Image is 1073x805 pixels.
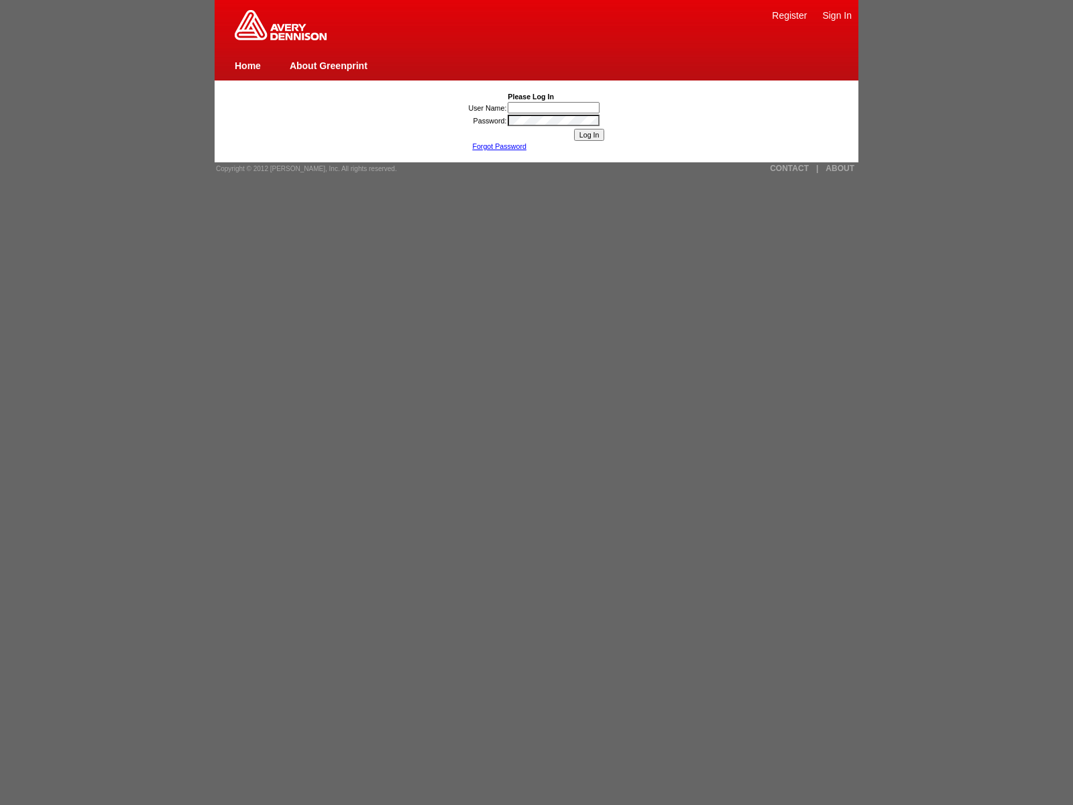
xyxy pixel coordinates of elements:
label: Password: [473,117,507,125]
img: Home [235,10,327,40]
a: Forgot Password [472,142,526,150]
a: CONTACT [770,164,809,173]
a: About Greenprint [290,60,368,71]
a: Register [772,10,807,21]
a: Greenprint [235,34,327,42]
a: Home [235,60,261,71]
a: Sign In [822,10,852,21]
input: Log In [574,129,605,141]
a: ABOUT [826,164,854,173]
label: User Name: [469,104,507,112]
span: Copyright © 2012 [PERSON_NAME], Inc. All rights reserved. [216,165,397,172]
b: Please Log In [508,93,554,101]
a: | [816,164,818,173]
